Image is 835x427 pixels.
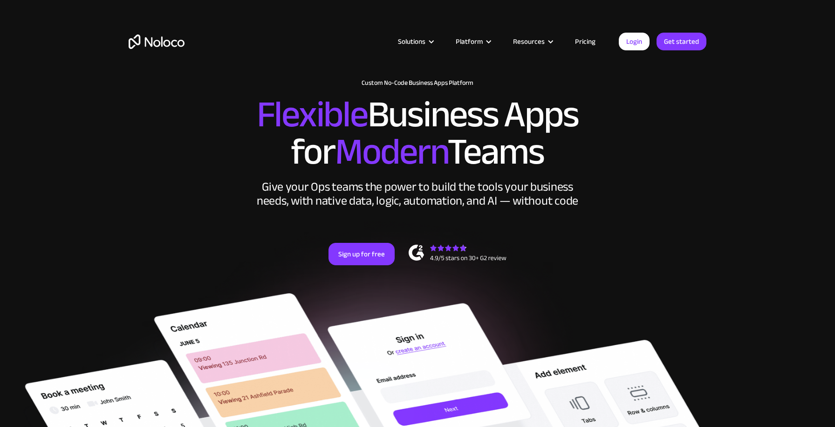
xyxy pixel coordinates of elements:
a: Login [619,33,650,50]
div: Resources [501,35,563,48]
div: Solutions [398,35,425,48]
h2: Business Apps for Teams [129,96,706,171]
div: Platform [444,35,501,48]
a: Sign up for free [329,243,395,265]
div: Resources [513,35,545,48]
div: Solutions [386,35,444,48]
span: Modern [335,117,447,186]
a: Pricing [563,35,607,48]
a: Get started [657,33,706,50]
a: home [129,34,185,49]
div: Give your Ops teams the power to build the tools your business needs, with native data, logic, au... [254,180,581,208]
div: Platform [456,35,483,48]
span: Flexible [257,80,368,149]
